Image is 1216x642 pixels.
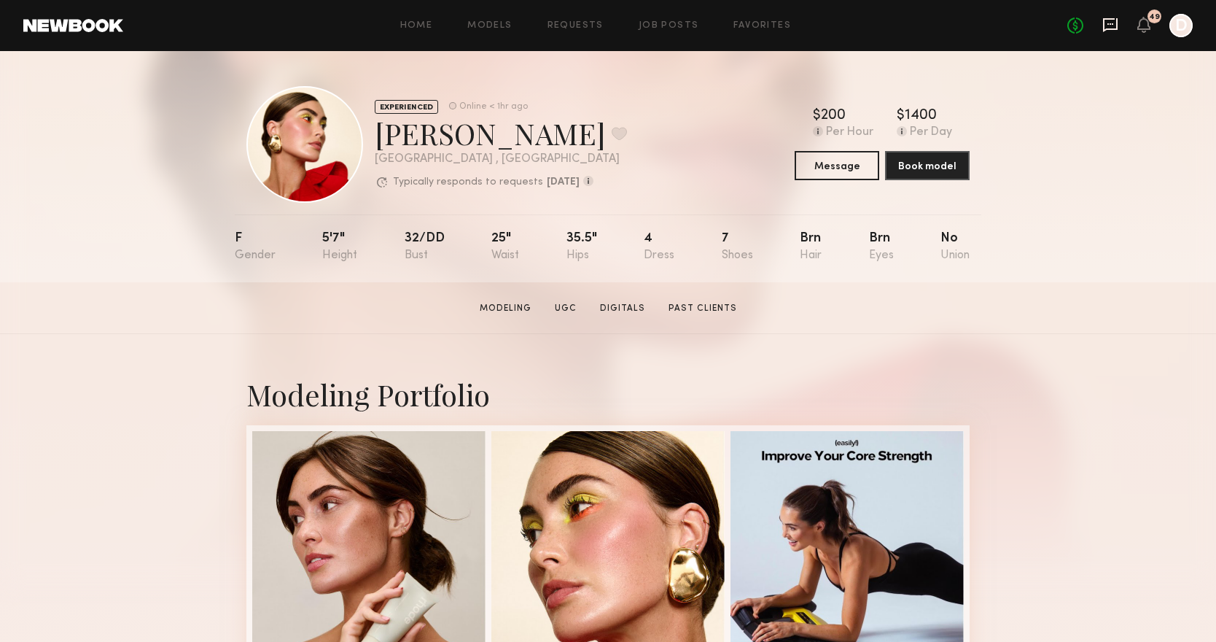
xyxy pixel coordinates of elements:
[644,232,674,262] div: 4
[1149,13,1160,21] div: 49
[795,151,879,180] button: Message
[474,302,537,315] a: Modeling
[547,21,604,31] a: Requests
[547,177,580,187] b: [DATE]
[459,102,528,112] div: Online < 1hr ago
[467,21,512,31] a: Models
[405,232,445,262] div: 32/dd
[813,109,821,123] div: $
[733,21,791,31] a: Favorites
[905,109,937,123] div: 1400
[869,232,894,262] div: Brn
[821,109,846,123] div: 200
[246,375,970,414] div: Modeling Portfolio
[1169,14,1193,37] a: D
[897,109,905,123] div: $
[940,232,970,262] div: No
[400,21,433,31] a: Home
[491,232,519,262] div: 25"
[722,232,753,262] div: 7
[910,126,952,139] div: Per Day
[594,302,651,315] a: Digitals
[322,232,357,262] div: 5'7"
[885,151,970,180] button: Book model
[800,232,822,262] div: Brn
[663,302,743,315] a: Past Clients
[375,114,627,152] div: [PERSON_NAME]
[639,21,699,31] a: Job Posts
[566,232,597,262] div: 35.5"
[375,100,438,114] div: EXPERIENCED
[375,153,627,166] div: [GEOGRAPHIC_DATA] , [GEOGRAPHIC_DATA]
[235,232,276,262] div: F
[549,302,582,315] a: UGC
[393,177,543,187] p: Typically responds to requests
[826,126,873,139] div: Per Hour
